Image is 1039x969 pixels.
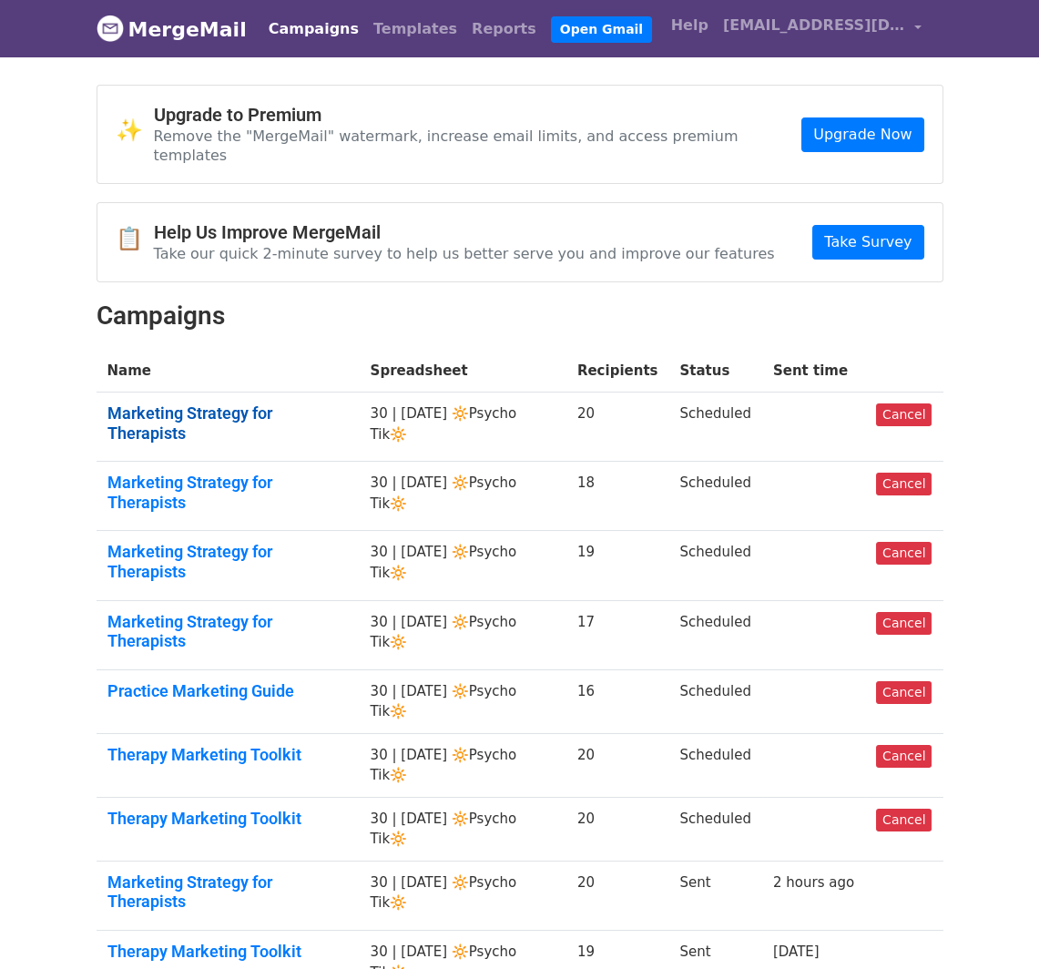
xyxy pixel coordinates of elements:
[876,403,932,426] a: Cancel
[116,226,154,252] span: 📋
[97,301,943,331] h2: Campaigns
[668,669,761,733] td: Scheduled
[360,797,566,861] td: 30 | [DATE] 🔆Psycho Tik🔆
[773,943,820,960] a: [DATE]
[566,861,669,930] td: 20
[668,600,761,669] td: Scheduled
[360,350,566,393] th: Spreadsheet
[154,244,775,263] p: Take our quick 2-minute survey to help us better serve you and improve our features
[668,797,761,861] td: Scheduled
[360,393,566,462] td: 30 | [DATE] 🔆Psycho Tik🔆
[668,733,761,797] td: Scheduled
[107,542,349,581] a: Marketing Strategy for Therapists
[566,669,669,733] td: 16
[154,221,775,243] h4: Help Us Improve MergeMail
[668,350,761,393] th: Status
[566,393,669,462] td: 20
[107,473,349,512] a: Marketing Strategy for Therapists
[154,104,802,126] h4: Upgrade to Premium
[107,942,349,962] a: Therapy Marketing Toolkit
[876,809,932,831] a: Cancel
[360,669,566,733] td: 30 | [DATE] 🔆Psycho Tik🔆
[762,350,865,393] th: Sent time
[723,15,905,36] span: [EMAIL_ADDRESS][DOMAIN_NAME]
[360,861,566,930] td: 30 | [DATE] 🔆Psycho Tik🔆
[566,350,669,393] th: Recipients
[261,11,366,47] a: Campaigns
[107,872,349,912] a: Marketing Strategy for Therapists
[366,11,464,47] a: Templates
[876,473,932,495] a: Cancel
[97,15,124,42] img: MergeMail logo
[668,393,761,462] td: Scheduled
[551,16,652,43] a: Open Gmail
[154,127,802,165] p: Remove the "MergeMail" watermark, increase email limits, and access premium templates
[360,733,566,797] td: 30 | [DATE] 🔆Psycho Tik🔆
[668,462,761,531] td: Scheduled
[360,531,566,600] td: 30 | [DATE] 🔆Psycho Tik🔆
[876,612,932,635] a: Cancel
[716,7,929,50] a: [EMAIL_ADDRESS][DOMAIN_NAME]
[773,874,854,891] a: 2 hours ago
[566,797,669,861] td: 20
[566,733,669,797] td: 20
[107,681,349,701] a: Practice Marketing Guide
[107,745,349,765] a: Therapy Marketing Toolkit
[464,11,544,47] a: Reports
[566,600,669,669] td: 17
[107,612,349,651] a: Marketing Strategy for Therapists
[801,117,923,152] a: Upgrade Now
[876,681,932,704] a: Cancel
[876,745,932,768] a: Cancel
[664,7,716,44] a: Help
[566,462,669,531] td: 18
[948,882,1039,969] iframe: Chat Widget
[668,531,761,600] td: Scheduled
[876,542,932,565] a: Cancel
[566,531,669,600] td: 19
[116,117,154,144] span: ✨
[360,600,566,669] td: 30 | [DATE] 🔆Psycho Tik🔆
[668,861,761,930] td: Sent
[97,10,247,48] a: MergeMail
[107,403,349,443] a: Marketing Strategy for Therapists
[97,350,360,393] th: Name
[360,462,566,531] td: 30 | [DATE] 🔆Psycho Tik🔆
[107,809,349,829] a: Therapy Marketing Toolkit
[812,225,923,260] a: Take Survey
